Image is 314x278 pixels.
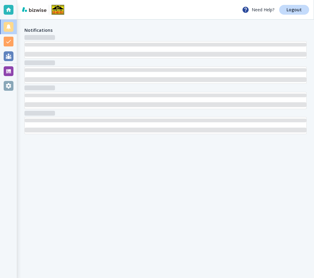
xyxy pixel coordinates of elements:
img: bizwise [22,7,46,12]
h4: Notifications [24,27,53,33]
img: A-1 Roofing & Siding [52,5,64,15]
a: Logout [279,5,309,15]
p: Logout [287,8,302,12]
p: Need Help? [242,6,274,13]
